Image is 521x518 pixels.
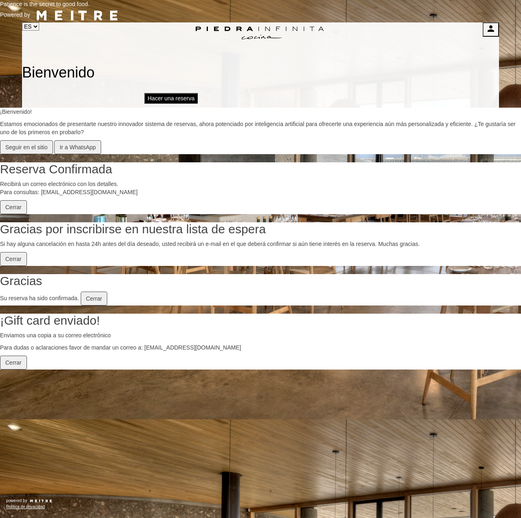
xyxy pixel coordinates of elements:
[32,8,122,22] img: MEITRE
[6,504,515,510] a: Política de privacidad
[483,22,499,37] button: person
[54,140,101,154] button: Ir a WhatsApp
[185,22,336,45] a: Zuccardi [GEOGRAPHIC_DATA] - Restaurant [GEOGRAPHIC_DATA]
[144,93,198,104] button: Hacer una reserva
[22,64,499,81] h1: Bienvenido
[144,344,241,351] a: [EMAIL_ADDRESS][DOMAIN_NAME]
[41,189,137,195] a: [EMAIL_ADDRESS][DOMAIN_NAME]
[6,498,27,504] span: powered by
[6,498,515,504] a: powered by
[81,292,108,305] button: Cerrar
[486,24,496,33] i: person
[29,499,53,503] img: MEITRE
